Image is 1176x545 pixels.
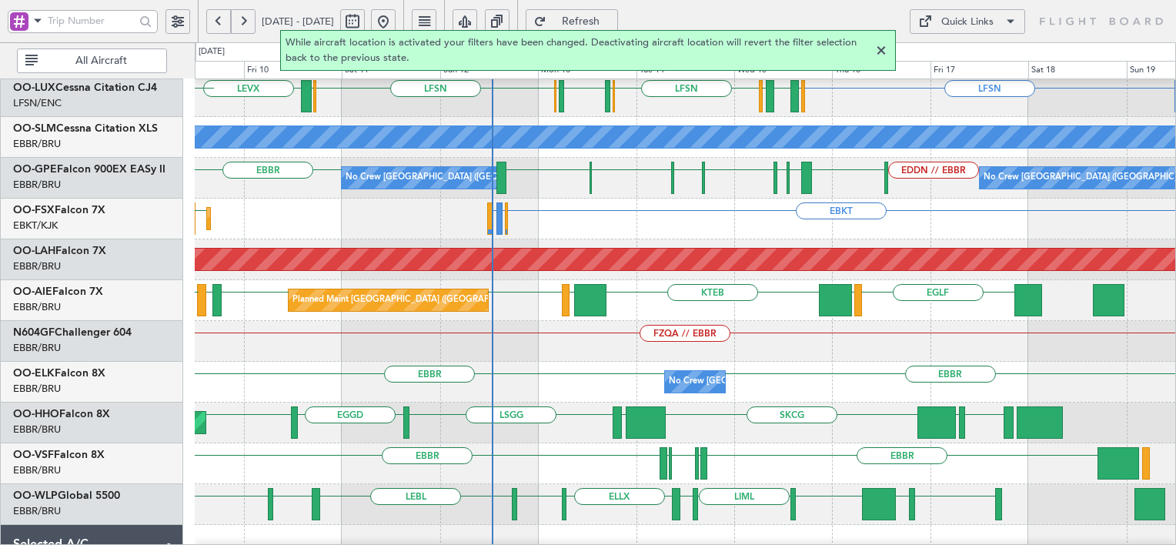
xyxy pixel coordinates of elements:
[910,9,1025,34] button: Quick Links
[13,450,105,460] a: OO-VSFFalcon 8X
[13,300,61,314] a: EBBR/BRU
[13,259,61,273] a: EBBR/BRU
[13,137,61,151] a: EBBR/BRU
[346,166,603,189] div: No Crew [GEOGRAPHIC_DATA] ([GEOGRAPHIC_DATA] National)
[526,9,618,34] button: Refresh
[13,82,55,93] span: OO-LUX
[286,35,872,65] span: While aircraft location is activated your filters have been changed. Deactivating aircraft locati...
[13,164,165,175] a: OO-GPEFalcon 900EX EASy II
[669,370,927,393] div: No Crew [GEOGRAPHIC_DATA] ([GEOGRAPHIC_DATA] National)
[13,490,120,501] a: OO-WLPGlobal 5500
[13,341,61,355] a: EBBR/BRU
[13,205,105,216] a: OO-FSXFalcon 7X
[13,463,61,477] a: EBBR/BRU
[292,289,535,312] div: Planned Maint [GEOGRAPHIC_DATA] ([GEOGRAPHIC_DATA])
[13,219,58,232] a: EBKT/KJK
[13,368,55,379] span: OO-ELK
[13,490,58,501] span: OO-WLP
[13,178,61,192] a: EBBR/BRU
[13,164,57,175] span: OO-GPE
[13,123,56,134] span: OO-SLM
[13,286,52,297] span: OO-AIE
[13,450,54,460] span: OO-VSF
[550,16,613,27] span: Refresh
[13,286,103,297] a: OO-AIEFalcon 7X
[13,382,61,396] a: EBBR/BRU
[13,96,62,110] a: LFSN/ENC
[13,327,55,338] span: N604GF
[941,15,994,30] div: Quick Links
[48,9,135,32] input: Trip Number
[13,327,132,338] a: N604GFChallenger 604
[13,409,59,420] span: OO-HHO
[13,409,110,420] a: OO-HHOFalcon 8X
[13,205,55,216] span: OO-FSX
[13,246,55,256] span: OO-LAH
[13,368,105,379] a: OO-ELKFalcon 8X
[13,504,61,518] a: EBBR/BRU
[13,423,61,436] a: EBBR/BRU
[262,15,334,28] span: [DATE] - [DATE]
[13,123,158,134] a: OO-SLMCessna Citation XLS
[13,82,157,93] a: OO-LUXCessna Citation CJ4
[13,246,106,256] a: OO-LAHFalcon 7X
